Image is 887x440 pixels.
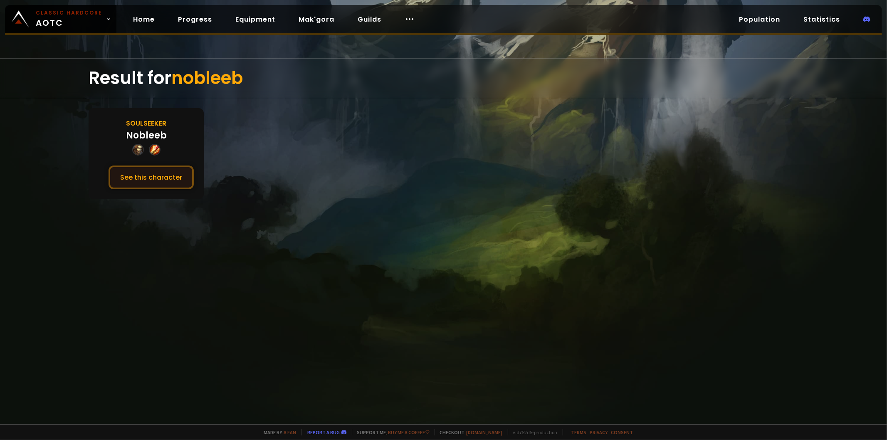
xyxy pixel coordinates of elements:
[229,11,282,28] a: Equipment
[611,429,633,435] a: Consent
[171,11,219,28] a: Progress
[467,429,503,435] a: [DOMAIN_NAME]
[109,166,194,189] button: See this character
[352,429,430,435] span: Support me,
[89,59,798,98] div: Result for
[435,429,503,435] span: Checkout
[351,11,388,28] a: Guilds
[308,429,340,435] a: Report a bug
[797,11,847,28] a: Statistics
[590,429,608,435] a: Privacy
[292,11,341,28] a: Mak'gora
[36,9,102,17] small: Classic Hardcore
[126,118,166,129] div: Soulseeker
[508,429,558,435] span: v. d752d5 - production
[126,129,167,142] div: Nobleeb
[284,429,296,435] a: a fan
[388,429,430,435] a: Buy me a coffee
[732,11,787,28] a: Population
[571,429,587,435] a: Terms
[5,5,116,33] a: Classic HardcoreAOTC
[171,66,243,90] span: nobleeb
[259,429,296,435] span: Made by
[36,9,102,29] span: AOTC
[126,11,161,28] a: Home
